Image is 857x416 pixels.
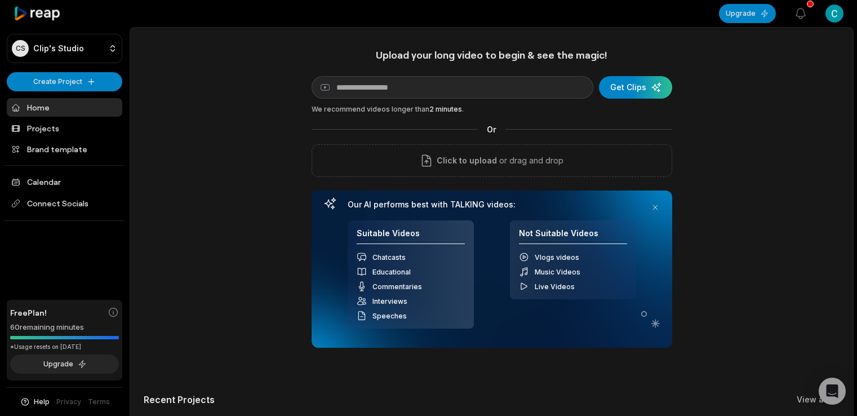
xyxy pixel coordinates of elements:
[719,4,776,23] button: Upgrade
[599,76,672,99] button: Get Clips
[33,43,84,54] p: Clip's Studio
[312,104,672,114] div: We recommend videos longer than .
[348,200,636,210] h3: Our AI performs best with TALKING videos:
[535,253,579,262] span: Vlogs videos
[497,154,563,167] p: or drag and drop
[144,394,215,405] h2: Recent Projects
[7,119,122,138] a: Projects
[7,193,122,214] span: Connect Socials
[7,172,122,191] a: Calendar
[535,282,575,291] span: Live Videos
[519,228,627,245] h4: Not Suitable Videos
[429,105,462,113] span: 2 minutes
[372,297,407,306] span: Interviews
[797,394,828,405] a: View all
[7,98,122,117] a: Home
[7,72,122,91] button: Create Project
[819,378,846,405] div: Open Intercom Messenger
[372,312,407,320] span: Speeches
[10,355,119,374] button: Upgrade
[10,343,119,351] div: *Usage resets on [DATE]
[535,268,580,276] span: Music Videos
[312,48,672,61] h1: Upload your long video to begin & see the magic!
[357,228,465,245] h4: Suitable Videos
[372,282,422,291] span: Commentaries
[7,140,122,158] a: Brand template
[20,397,50,407] button: Help
[88,397,110,407] a: Terms
[10,307,47,318] span: Free Plan!
[34,397,50,407] span: Help
[10,322,119,333] div: 60 remaining minutes
[56,397,81,407] a: Privacy
[478,123,505,135] span: Or
[372,268,411,276] span: Educational
[437,154,497,167] span: Click to upload
[372,253,406,262] span: Chatcasts
[12,40,29,57] div: CS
